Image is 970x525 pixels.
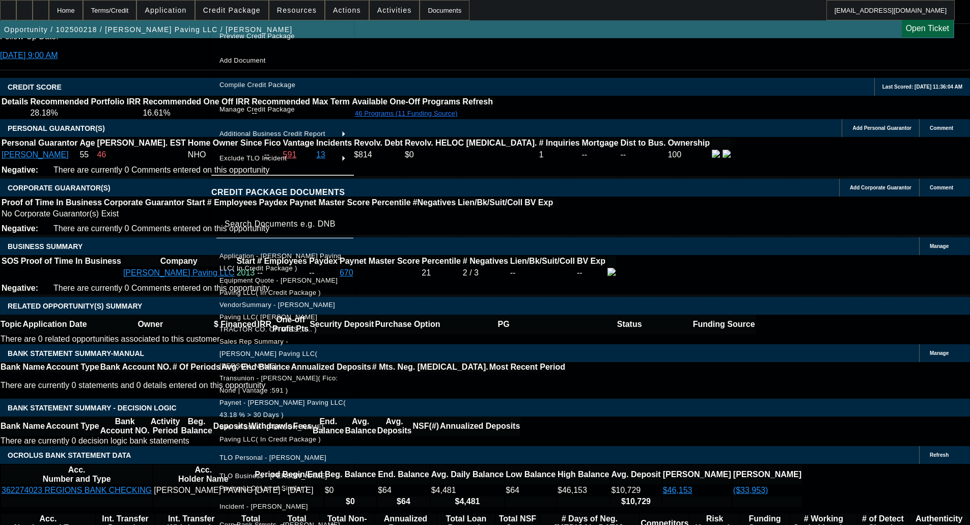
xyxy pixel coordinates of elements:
span: Paynet - [PERSON_NAME] Paving LLC( 43.18 % > 30 Days ) [219,399,346,419]
span: Transunion - [PERSON_NAME]( Fico: None | Vantage :591 ) [219,374,338,394]
h4: CREDIT PACKAGE DOCUMENTS [211,186,354,199]
button: Sales Rep Summary - G M Boykin Paving LLC( Leach, Ethan ) [211,336,354,372]
span: TLO Personal - [PERSON_NAME] [219,454,326,461]
button: Application - G M Boykin Paving LLC( In Credit Package ) [211,250,354,274]
span: Sales Rep Summary - [PERSON_NAME] Paving LLC( [PERSON_NAME] ) [219,338,317,370]
span: Equipment Quote - [PERSON_NAME] Paving LLC( In Credit Package ) [219,277,338,296]
button: Equipment Quote - G M Boykin Paving LLC( In Credit Package ) [211,274,354,299]
button: Transunion - Boykin, Gary( Fico: None | Vantage :591 ) [211,372,354,397]
span: Additional Business Credit Report [219,130,325,137]
span: Preview Credit Package [219,32,295,40]
button: VendorSummary - G M Boykin Paving LLC( LEE TRACTOR CO. OF MISS., I... ) [211,299,354,336]
span: Application - [PERSON_NAME] Paving LLC( In Credit Package ) [219,252,341,272]
button: TLO Personal - Boykin, Gary [211,446,354,470]
button: Paynet - G M Boykin Paving LLC( 43.18 % > 30 Days ) [211,397,354,421]
span: Exclude TLO Incident [219,154,287,162]
button: Sec. of State - G M Boykin Paving LLC( In Credit Package ) [211,421,354,446]
span: Incident - [PERSON_NAME] [219,503,308,510]
mat-label: Search Documents e.g. DNB [225,219,336,228]
span: Manage Credit Package [219,105,295,113]
span: Add Document [219,57,266,64]
span: TLO Business - [PERSON_NAME] Paving LLC( List of Similar ) [219,472,327,492]
button: Incident - Boykin, Gary [211,494,354,519]
span: VendorSummary - [PERSON_NAME] Paving LLC( [PERSON_NAME] TRACTOR CO. OF MISS., I... ) [219,301,335,333]
button: TLO Business - G M Boykin Paving LLC( List of Similar ) [211,470,354,494]
span: Sec. of State - [PERSON_NAME] Paving LLC( In Credit Package ) [219,423,324,443]
span: Compile Credit Package [219,81,295,89]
